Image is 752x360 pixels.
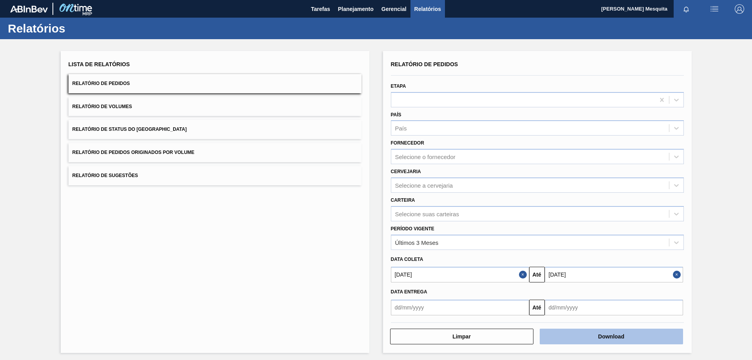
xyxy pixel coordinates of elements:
[390,329,533,344] button: Limpar
[69,143,362,162] button: Relatório de Pedidos Originados por Volume
[545,267,683,282] input: dd/mm/yyyy
[10,5,48,13] img: TNhmsLtSVTkK8tSr43FrP2fwEKptu5GPRR3wAAAABJRU5ErkJggg==
[391,226,434,232] label: Período Vigente
[391,197,415,203] label: Carteira
[69,97,362,116] button: Relatório de Volumes
[72,81,130,86] span: Relatório de Pedidos
[395,125,407,132] div: País
[8,24,147,33] h1: Relatórios
[395,154,456,160] div: Selecione o fornecedor
[391,257,423,262] span: Data coleta
[69,120,362,139] button: Relatório de Status do [GEOGRAPHIC_DATA]
[391,112,401,118] label: País
[529,267,545,282] button: Até
[391,61,458,67] span: Relatório de Pedidos
[540,329,683,344] button: Download
[710,4,719,14] img: userActions
[391,169,421,174] label: Cervejaria
[69,61,130,67] span: Lista de Relatórios
[391,83,406,89] label: Etapa
[735,4,744,14] img: Logout
[519,267,529,282] button: Close
[391,140,424,146] label: Fornecedor
[338,4,374,14] span: Planejamento
[69,166,362,185] button: Relatório de Sugestões
[69,74,362,93] button: Relatório de Pedidos
[391,267,529,282] input: dd/mm/yyyy
[414,4,441,14] span: Relatórios
[395,210,459,217] div: Selecione suas carteiras
[529,300,545,315] button: Até
[545,300,683,315] input: dd/mm/yyyy
[72,150,195,155] span: Relatório de Pedidos Originados por Volume
[673,267,683,282] button: Close
[395,239,439,246] div: Últimos 3 Meses
[391,300,529,315] input: dd/mm/yyyy
[674,4,699,14] button: Notificações
[381,4,407,14] span: Gerencial
[391,289,427,295] span: Data entrega
[72,173,138,178] span: Relatório de Sugestões
[72,127,187,132] span: Relatório de Status do [GEOGRAPHIC_DATA]
[72,104,132,109] span: Relatório de Volumes
[311,4,330,14] span: Tarefas
[395,182,453,188] div: Selecione a cervejaria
